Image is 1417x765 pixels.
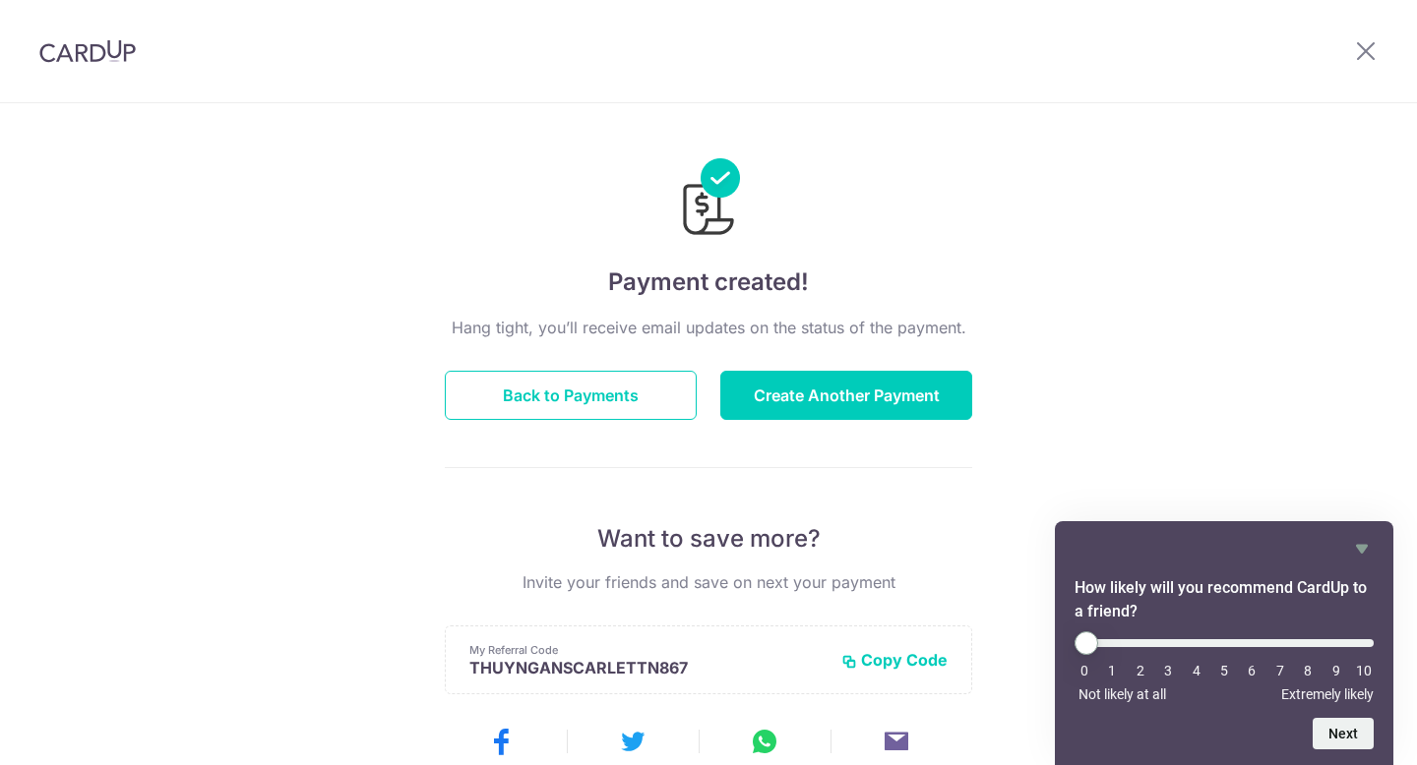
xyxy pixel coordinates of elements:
[469,658,826,677] p: THUYNGANSCARLETTN867
[1298,663,1318,678] li: 8
[1078,686,1166,702] span: Not likely at all
[841,650,948,670] button: Copy Code
[445,316,972,339] p: Hang tight, you’ll receive email updates on the status of the payment.
[1326,663,1346,678] li: 9
[1313,718,1374,749] button: Next question
[1131,663,1150,678] li: 2
[720,371,972,420] button: Create Another Payment
[1214,663,1234,678] li: 5
[1075,537,1374,749] div: How likely will you recommend CardUp to a friend? Select an option from 0 to 10, with 0 being Not...
[1187,663,1206,678] li: 4
[1350,537,1374,560] button: Hide survey
[1281,686,1374,702] span: Extremely likely
[1158,663,1178,678] li: 3
[445,570,972,594] p: Invite your friends and save on next your payment
[1075,631,1374,702] div: How likely will you recommend CardUp to a friend? Select an option from 0 to 10, with 0 being Not...
[1354,663,1374,678] li: 10
[1102,663,1122,678] li: 1
[39,39,136,63] img: CardUp
[469,642,826,658] p: My Referral Code
[677,158,740,241] img: Payments
[1075,663,1094,678] li: 0
[445,265,972,300] h4: Payment created!
[1075,576,1374,623] h2: How likely will you recommend CardUp to a friend? Select an option from 0 to 10, with 0 being Not...
[1270,663,1290,678] li: 7
[445,371,697,420] button: Back to Payments
[445,523,972,555] p: Want to save more?
[1242,663,1262,678] li: 6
